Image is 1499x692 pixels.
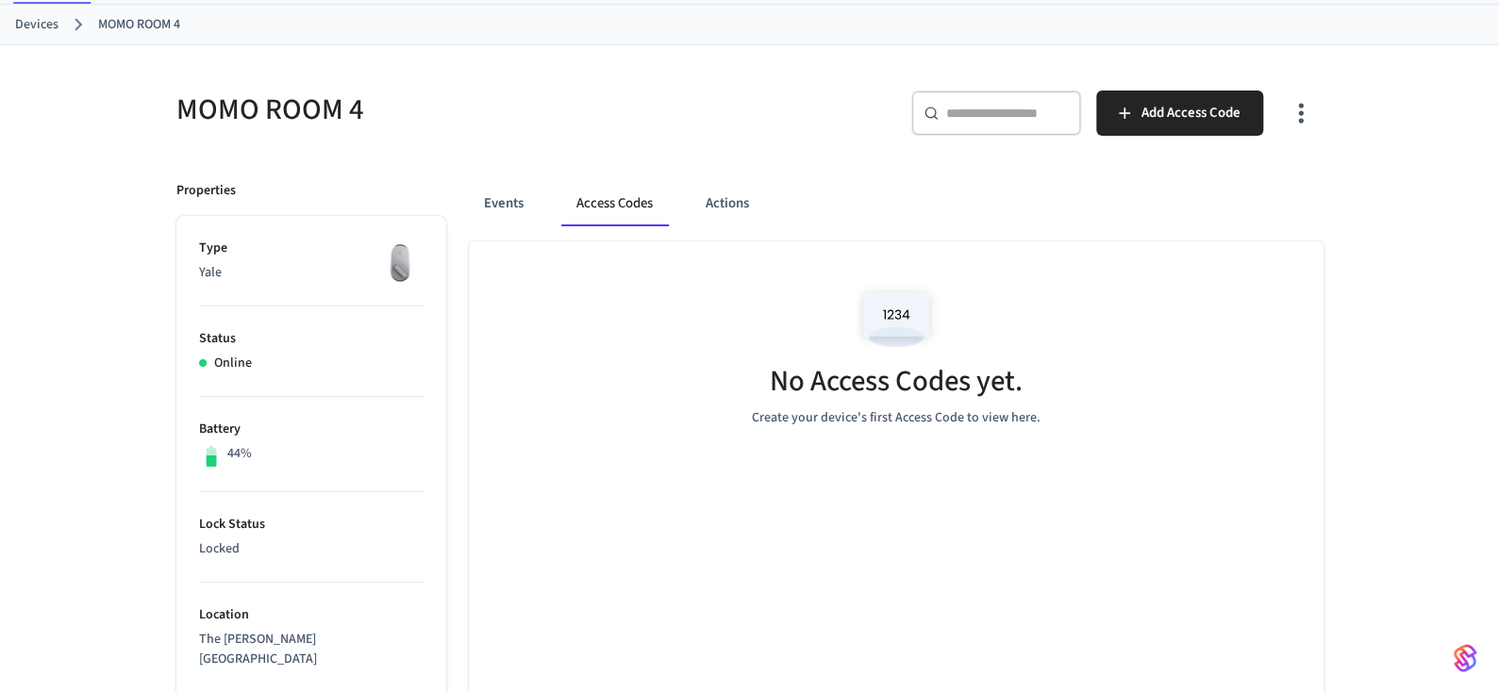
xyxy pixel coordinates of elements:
[98,15,180,35] a: MOMO ROOM 4
[199,263,424,283] p: Yale
[376,239,424,286] img: August Wifi Smart Lock 3rd Gen, Silver, Front
[199,515,424,535] p: Lock Status
[199,605,424,625] p: Location
[199,420,424,439] p: Battery
[469,181,539,226] button: Events
[561,181,668,226] button: Access Codes
[199,539,424,559] p: Locked
[214,354,252,373] p: Online
[854,279,939,359] img: Access Codes Empty State
[15,15,58,35] a: Devices
[1096,91,1263,136] button: Add Access Code
[691,181,764,226] button: Actions
[227,444,252,464] p: 44%
[469,181,1324,226] div: ant example
[199,630,424,669] p: The [PERSON_NAME][GEOGRAPHIC_DATA]
[752,408,1041,428] p: Create your device's first Access Code to view here.
[176,91,739,129] h5: MOMO ROOM 4
[199,329,424,349] p: Status
[770,362,1023,401] h5: No Access Codes yet.
[176,181,236,201] p: Properties
[1454,643,1476,673] img: SeamLogoGradient.69752ec5.svg
[1141,101,1241,125] span: Add Access Code
[199,239,424,258] p: Type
